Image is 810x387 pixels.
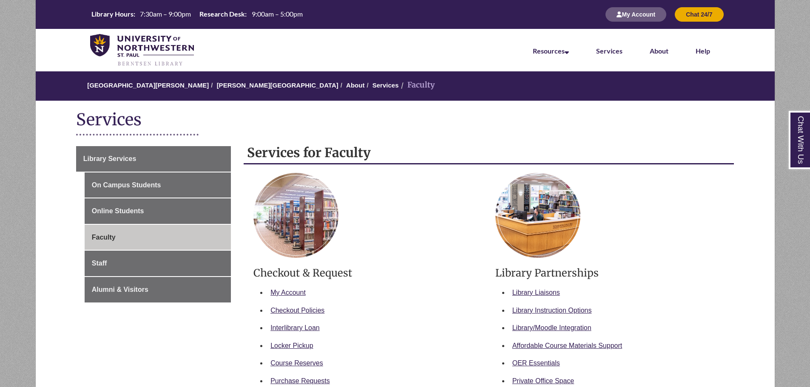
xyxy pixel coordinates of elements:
th: Research Desk: [196,9,248,19]
a: Services [596,47,622,55]
span: Library Services [83,155,136,162]
h3: Library Partnerships [495,266,725,280]
a: On Campus Students [85,172,231,198]
a: Locker Pickup [270,342,313,349]
a: Hours Today [88,9,306,20]
a: Course Reserves [270,359,323,367]
a: Library Liaisons [512,289,560,296]
a: My Account [270,289,306,296]
a: Purchase Requests [270,377,330,384]
a: Library Services [76,146,231,172]
button: Chat 24/7 [675,7,723,22]
a: Library/Moodle Integration [512,324,591,331]
h1: Services [76,109,734,132]
h2: Services for Faculty [244,142,734,164]
h3: Checkout & Request [253,266,483,280]
a: Affordable Course Materials Support [512,342,622,349]
a: Alumni & Visitors [85,277,231,302]
div: Guide Page Menu [76,146,231,302]
a: Staff [85,251,231,276]
a: Help [696,47,710,55]
a: About [346,82,364,89]
a: Interlibrary Loan [270,324,320,331]
span: 7:30am – 9:00pm [140,10,191,18]
th: Library Hours: [88,9,136,19]
a: OER Essentials [512,359,560,367]
a: Checkout Policies [270,307,324,314]
img: UNWSP Library Logo [90,34,194,67]
a: My Account [605,11,666,18]
span: 9:00am – 5:00pm [252,10,303,18]
a: Chat 24/7 [675,11,723,18]
li: Faculty [399,79,435,91]
a: Faculty [85,225,231,250]
table: Hours Today [88,9,306,19]
a: [GEOGRAPHIC_DATA][PERSON_NAME] [87,82,209,89]
a: Library Instruction Options [512,307,592,314]
a: [PERSON_NAME][GEOGRAPHIC_DATA] [217,82,338,89]
a: Online Students [85,198,231,224]
a: Private Office Space [512,377,574,384]
button: My Account [605,7,666,22]
a: Services [372,82,399,89]
a: About [650,47,668,55]
a: Resources [533,47,569,55]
